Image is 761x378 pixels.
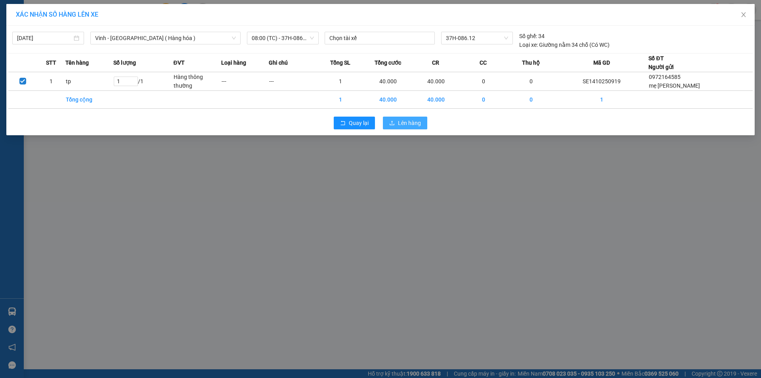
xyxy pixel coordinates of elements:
[364,91,412,109] td: 40.000
[519,40,610,49] div: Giường nằm 34 chỗ (Có WC)
[65,72,113,91] td: tp
[317,72,364,91] td: 1
[37,72,65,91] td: 1
[113,72,174,91] td: / 1
[446,32,508,44] span: 37H-086.12
[412,91,459,109] td: 40.000
[593,58,610,67] span: Mã GD
[65,58,89,67] span: Tên hàng
[13,6,70,32] strong: CHUYỂN PHÁT NHANH AN PHÚ QUÝ
[46,58,56,67] span: STT
[65,91,113,109] td: Tổng cộng
[349,119,369,127] span: Quay lại
[555,91,648,109] td: 1
[740,12,747,18] span: close
[460,72,507,91] td: 0
[4,43,11,82] img: logo
[398,119,421,127] span: Lên hàng
[412,72,459,91] td: 40.000
[519,40,538,49] span: Loại xe:
[555,72,648,91] td: SE1410250919
[252,32,314,44] span: 08:00 (TC) - 37H-086.12
[16,11,98,18] span: XÁC NHẬN SỐ HÀNG LÊN XE
[383,117,427,129] button: uploadLên hàng
[12,34,71,61] span: [GEOGRAPHIC_DATA], [GEOGRAPHIC_DATA] ↔ [GEOGRAPHIC_DATA]
[173,72,221,91] td: Hàng thông thường
[330,58,350,67] span: Tổng SL
[95,32,236,44] span: Vinh - Hà Nội ( Hàng hóa )
[317,91,364,109] td: 1
[375,58,401,67] span: Tổng cước
[519,32,537,40] span: Số ghế:
[732,4,755,26] button: Close
[269,58,288,67] span: Ghi chú
[649,83,700,89] span: mẹ [PERSON_NAME]
[480,58,487,67] span: CC
[364,72,412,91] td: 40.000
[17,34,72,42] input: 14/10/2025
[649,74,681,80] span: 0972164585
[460,91,507,109] td: 0
[113,58,136,67] span: Số lượng
[334,117,375,129] button: rollbackQuay lại
[231,36,236,40] span: down
[648,54,674,71] div: Số ĐT Người gửi
[269,72,316,91] td: ---
[507,91,555,109] td: 0
[507,72,555,91] td: 0
[173,58,184,67] span: ĐVT
[221,72,269,91] td: ---
[389,120,395,127] span: upload
[432,58,439,67] span: CR
[519,32,545,40] div: 34
[221,58,246,67] span: Loại hàng
[340,120,346,127] span: rollback
[522,58,540,67] span: Thu hộ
